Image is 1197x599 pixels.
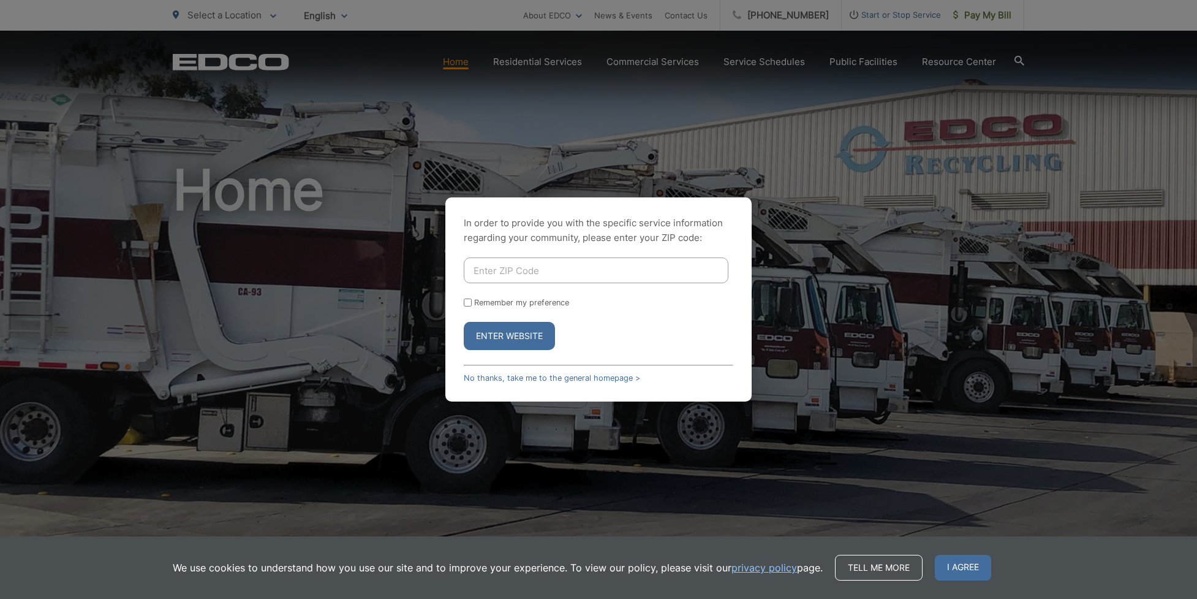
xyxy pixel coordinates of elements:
a: Tell me more [835,555,923,581]
a: privacy policy [731,560,797,575]
p: We use cookies to understand how you use our site and to improve your experience. To view our pol... [173,560,823,575]
button: Enter Website [464,322,555,350]
span: I agree [935,555,991,581]
input: Enter ZIP Code [464,258,728,283]
a: No thanks, take me to the general homepage > [464,373,640,383]
p: In order to provide you with the specific service information regarding your community, please en... [464,216,733,245]
label: Remember my preference [474,298,569,307]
